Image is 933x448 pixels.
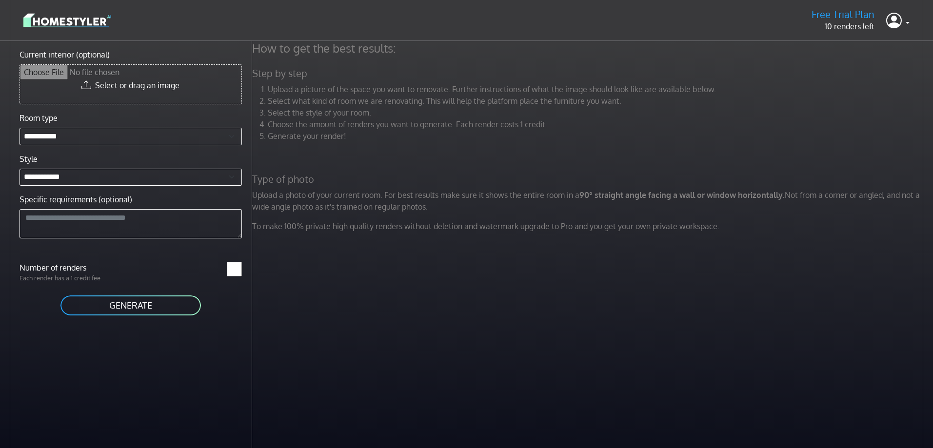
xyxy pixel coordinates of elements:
h5: Free Trial Plan [812,8,874,20]
p: Upload a photo of your current room. For best results make sure it shows the entire room in a Not... [246,189,932,213]
label: Room type [20,112,58,124]
label: Current interior (optional) [20,49,110,60]
label: Specific requirements (optional) [20,194,132,205]
li: Select what kind of room we are renovating. This will help the platform place the furniture you w... [268,95,926,107]
label: Style [20,153,38,165]
p: To make 100% private high quality renders without deletion and watermark upgrade to Pro and you g... [246,220,932,232]
li: Generate your render! [268,130,926,142]
img: logo-3de290ba35641baa71223ecac5eacb59cb85b4c7fdf211dc9aaecaaee71ea2f8.svg [23,12,111,29]
button: GENERATE [60,294,202,316]
li: Select the style of your room. [268,107,926,118]
li: Upload a picture of the space you want to renovate. Further instructions of what the image should... [268,83,926,95]
strong: 90° straight angle facing a wall or window horizontally. [579,190,785,200]
p: 10 renders left [812,20,874,32]
h4: How to get the best results: [246,41,932,56]
p: Each render has a 1 credit fee [14,273,131,283]
h5: Type of photo [246,173,932,185]
h5: Step by step [246,67,932,79]
label: Number of renders [14,262,131,273]
li: Choose the amount of renders you want to generate. Each render costs 1 credit. [268,118,926,130]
